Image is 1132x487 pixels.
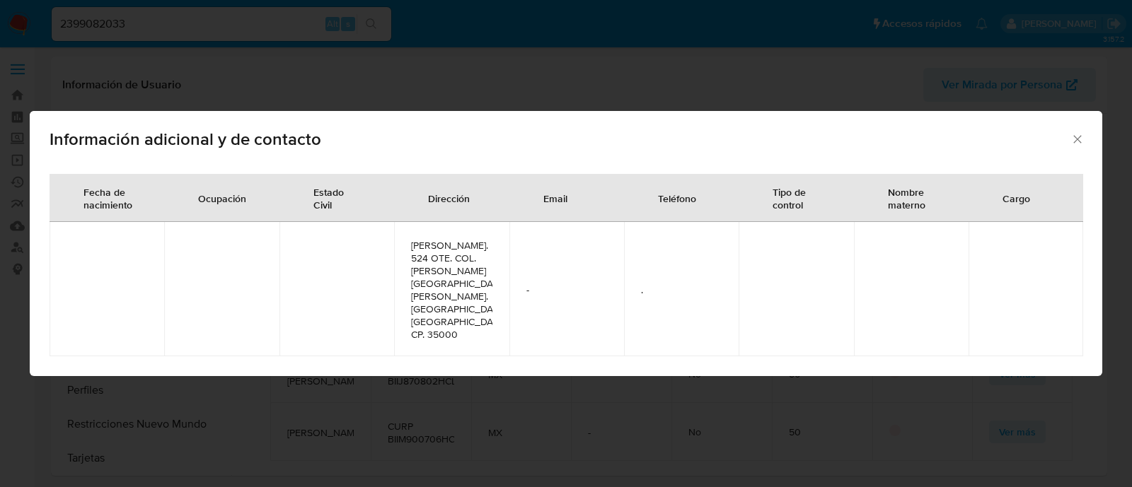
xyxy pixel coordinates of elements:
[67,175,149,221] div: Fecha de nacimiento
[181,181,263,215] div: Ocupación
[1070,132,1083,145] button: Cerrar
[526,283,607,296] span: -
[411,181,487,215] div: Dirección
[526,181,584,215] div: Email
[50,131,1070,148] span: Información adicional y de contacto
[296,175,377,221] div: Estado Civil
[641,181,713,215] div: Teléfono
[756,175,836,221] div: Tipo de control
[871,175,952,221] div: Nombre materno
[411,239,492,341] span: [PERSON_NAME]. 524 OTE. COL. [PERSON_NAME][GEOGRAPHIC_DATA]. [PERSON_NAME]. [GEOGRAPHIC_DATA]. [G...
[986,181,1047,215] div: Cargo
[641,283,722,296] span: .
